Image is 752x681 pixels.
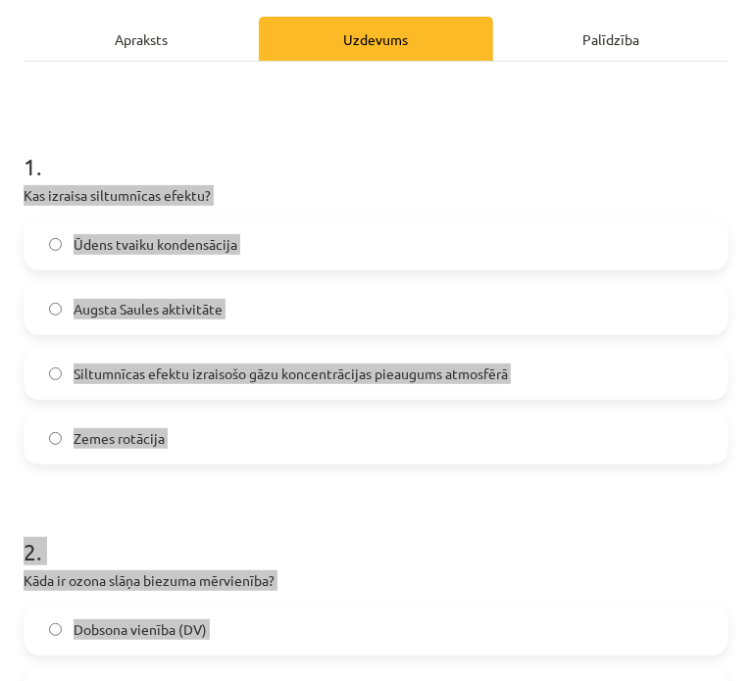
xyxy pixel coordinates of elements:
p: Kas izraisa siltumnīcas efektu? [24,185,728,206]
div: Uzdevums [259,17,494,61]
input: Augsta Saules aktivitāte [49,303,62,316]
h1: 1 . [24,119,728,179]
div: Apraksts [24,17,259,61]
span: Zemes rotācija [74,428,165,449]
input: Ūdens tvaiku kondensācija [49,238,62,251]
p: Kāda ir ozona slāņa biezuma mērvienība? [24,570,728,591]
h1: 2 . [24,504,728,564]
span: Siltumnīcas efektu izraisošo gāzu koncentrācijas pieaugums atmosfērā [74,364,508,384]
input: Zemes rotācija [49,432,62,445]
span: Dobsona vienība (DV) [74,619,207,640]
span: Augsta Saules aktivitāte [74,299,223,319]
div: Palīdzība [493,17,728,61]
span: Ūdens tvaiku kondensācija [74,234,237,255]
input: Dobsona vienība (DV) [49,623,62,636]
input: Siltumnīcas efektu izraisošo gāzu koncentrācijas pieaugums atmosfērā [49,367,62,380]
